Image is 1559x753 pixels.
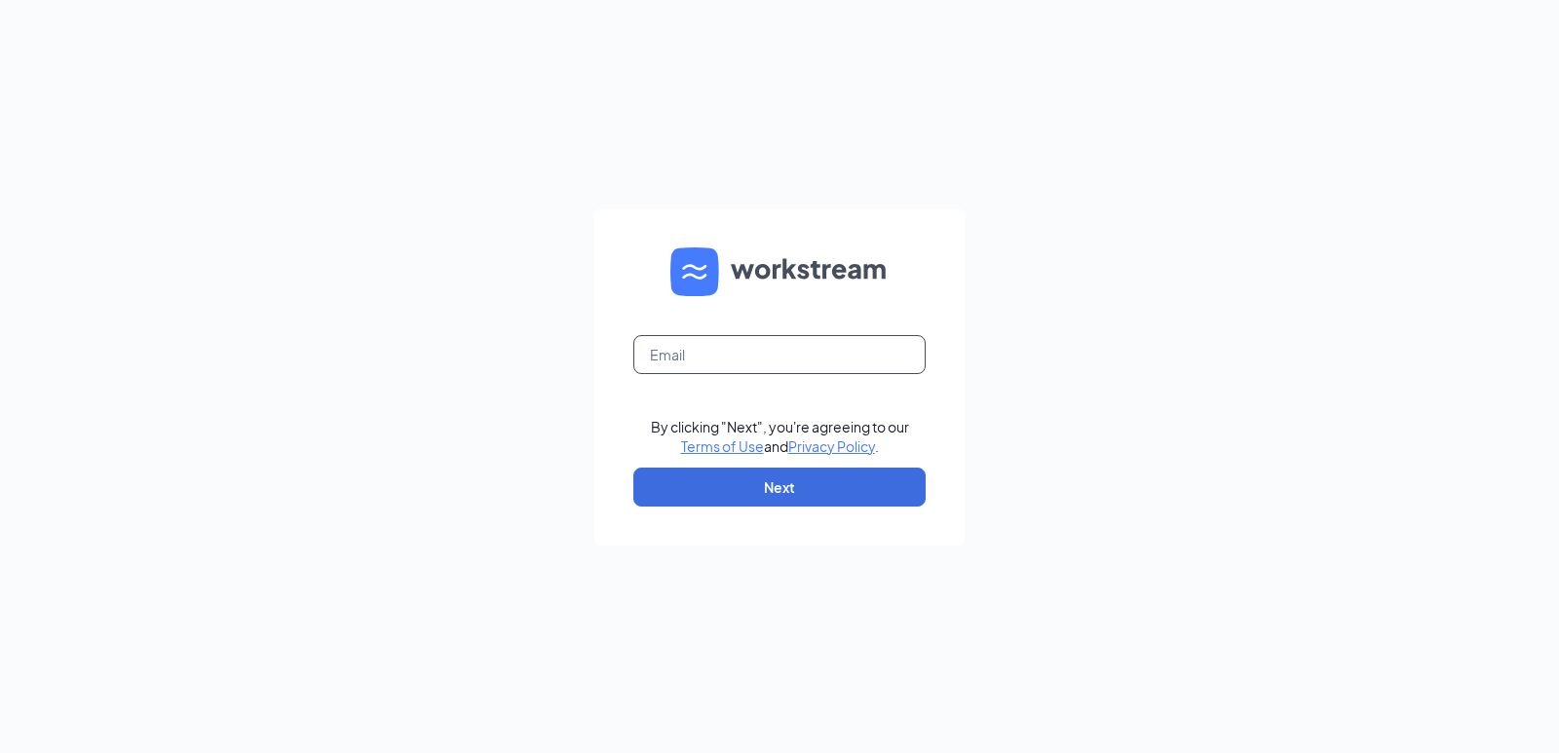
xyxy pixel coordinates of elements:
img: WS logo and Workstream text [670,247,889,296]
a: Privacy Policy [788,437,875,455]
button: Next [633,468,926,507]
div: By clicking "Next", you're agreeing to our and . [651,417,909,456]
a: Terms of Use [681,437,764,455]
input: Email [633,335,926,374]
